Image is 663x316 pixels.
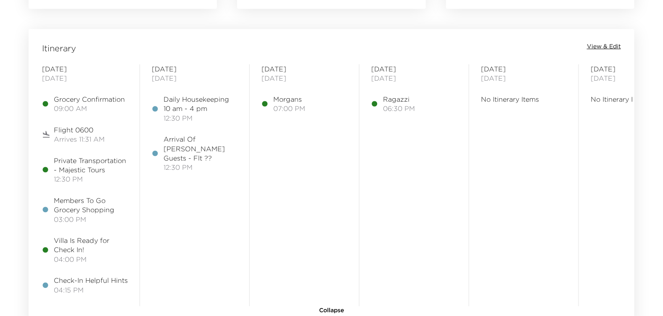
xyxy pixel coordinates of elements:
span: [DATE] [152,64,238,74]
span: Members To Go Grocery Shopping [54,196,128,215]
span: [DATE] [481,74,567,83]
span: [DATE] [262,64,347,74]
span: 06:30 PM [383,104,415,113]
span: [DATE] [42,64,128,74]
button: View & Edit [587,42,621,51]
span: Flight 0600 [54,125,105,134]
span: Arrives 11:31 AM [54,134,105,144]
span: No Itinerary Items [481,95,567,104]
span: Arrival Of [PERSON_NAME] Guests - Flt ?? [164,134,238,163]
span: [DATE] [152,74,238,83]
span: Morgans [273,95,305,104]
span: Private Transportation - Majestic Tours [54,156,128,175]
span: [DATE] [262,74,347,83]
span: Grocery Confirmation [54,95,125,104]
span: 07:00 PM [273,104,305,113]
span: 12:30 PM [164,113,238,123]
span: [DATE] [371,74,457,83]
span: [DATE] [481,64,567,74]
span: 12:30 PM [54,174,128,184]
span: Collapse [319,306,344,315]
span: [DATE] [42,74,128,83]
span: [DATE] [371,64,457,74]
span: Daily Housekeeping 10 am - 4 pm [164,95,238,113]
span: Check-In Helpful Hints [54,276,128,285]
span: 04:00 PM [54,255,128,264]
span: 12:30 PM [164,163,238,172]
span: 03:00 PM [54,215,128,224]
span: 04:15 PM [54,285,128,295]
span: Ragazzi [383,95,415,104]
span: Villa Is Ready for Check In! [54,236,128,255]
span: 09:00 AM [54,104,125,113]
span: Itinerary [42,42,76,54]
